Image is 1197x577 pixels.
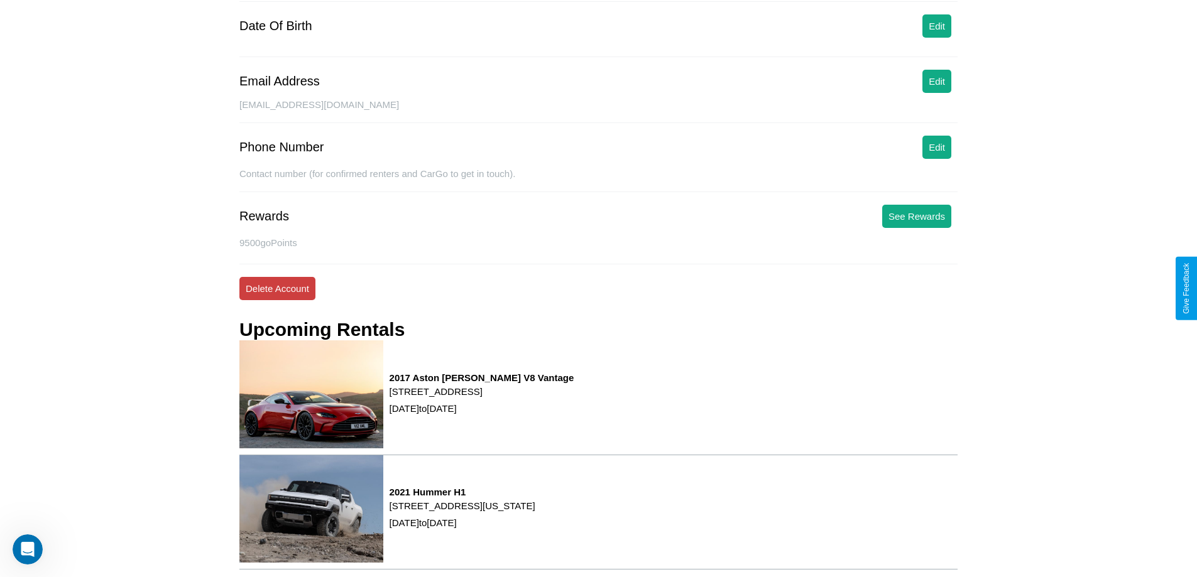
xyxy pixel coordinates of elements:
button: Edit [922,136,951,159]
div: Give Feedback [1182,263,1191,314]
div: Email Address [239,74,320,89]
p: 9500 goPoints [239,234,958,251]
button: Edit [922,70,951,93]
button: See Rewards [882,205,951,228]
h3: Upcoming Rentals [239,319,405,340]
img: rental [239,455,383,563]
div: Phone Number [239,140,324,154]
p: [STREET_ADDRESS] [390,383,574,400]
h3: 2017 Aston [PERSON_NAME] V8 Vantage [390,372,574,383]
div: Contact number (for confirmed renters and CarGo to get in touch). [239,168,958,192]
button: Delete Account [239,277,315,300]
div: [EMAIL_ADDRESS][DOMAIN_NAME] [239,99,958,123]
iframe: Intercom live chat [13,534,43,564]
h3: 2021 Hummer H1 [390,487,535,497]
p: [STREET_ADDRESS][US_STATE] [390,497,535,514]
div: Rewards [239,209,289,224]
img: rental [239,340,383,448]
div: Date Of Birth [239,19,312,33]
p: [DATE] to [DATE] [390,400,574,417]
p: [DATE] to [DATE] [390,514,535,531]
button: Edit [922,14,951,38]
